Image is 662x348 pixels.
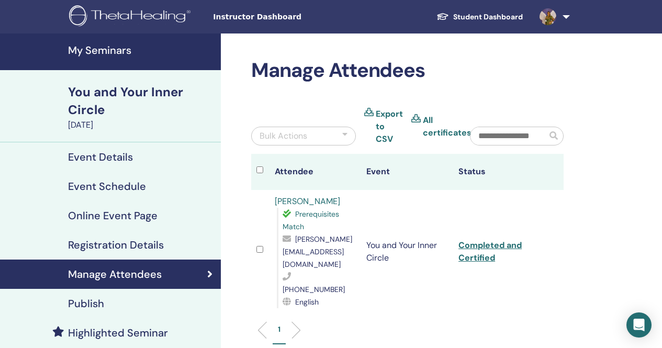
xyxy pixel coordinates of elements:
[283,234,352,269] span: [PERSON_NAME][EMAIL_ADDRESS][DOMAIN_NAME]
[68,297,104,310] h4: Publish
[275,196,340,207] a: [PERSON_NAME]
[361,154,453,190] th: Event
[68,180,146,193] h4: Event Schedule
[540,8,556,25] img: default.jpg
[68,119,215,131] div: [DATE]
[68,151,133,163] h4: Event Details
[295,297,319,307] span: English
[213,12,370,23] span: Instructor Dashboard
[260,130,307,142] div: Bulk Actions
[283,285,345,294] span: [PHONE_NUMBER]
[68,239,164,251] h4: Registration Details
[376,108,403,145] a: Export to CSV
[361,190,453,313] td: You and Your Inner Circle
[453,154,545,190] th: Status
[69,5,194,29] img: logo.png
[68,44,215,57] h4: My Seminars
[436,12,449,21] img: graduation-cap-white.svg
[626,312,652,338] div: Open Intercom Messenger
[68,268,162,280] h4: Manage Attendees
[278,324,280,335] p: 1
[251,59,564,83] h2: Manage Attendees
[428,7,531,27] a: Student Dashboard
[68,83,215,119] div: You and Your Inner Circle
[270,154,362,190] th: Attendee
[423,114,472,139] a: All certificates
[68,209,158,222] h4: Online Event Page
[283,209,339,231] span: Prerequisites Match
[62,83,221,131] a: You and Your Inner Circle[DATE]
[68,327,168,339] h4: Highlighted Seminar
[458,240,522,263] a: Completed and Certified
